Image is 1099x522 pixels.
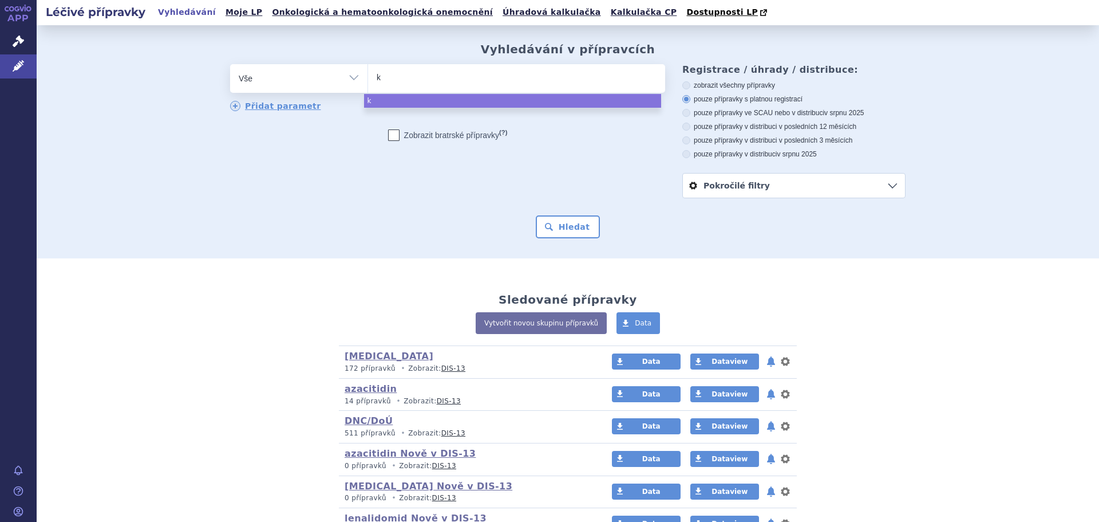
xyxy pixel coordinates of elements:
[345,493,590,503] p: Zobrazit:
[690,484,759,500] a: Dataview
[398,364,408,374] i: •
[345,397,391,405] span: 14 přípravků
[481,42,655,56] h2: Vyhledávání v přípravcích
[711,488,748,496] span: Dataview
[711,455,748,463] span: Dataview
[780,419,791,433] button: nastavení
[690,418,759,434] a: Dataview
[345,383,397,394] a: azacitidin
[711,358,748,366] span: Dataview
[711,390,748,398] span: Dataview
[711,422,748,430] span: Dataview
[432,462,456,470] a: DIS-13
[765,485,777,499] button: notifikace
[441,429,465,437] a: DIS-13
[780,387,791,401] button: nastavení
[222,5,266,20] a: Moje LP
[389,493,399,503] i: •
[345,461,590,471] p: Zobrazit:
[612,386,681,402] a: Data
[765,355,777,368] button: notifikace
[780,355,791,368] button: nastavení
[37,4,155,20] h2: Léčivé přípravky
[642,488,661,496] span: Data
[345,415,393,426] a: DNC/DoÚ
[268,5,496,20] a: Onkologická a hematoonkologická onemocnění
[155,5,219,20] a: Vyhledávání
[437,397,461,405] a: DIS-13
[690,451,759,467] a: Dataview
[345,494,386,502] span: 0 přípravků
[345,351,433,362] a: [MEDICAL_DATA]
[682,95,906,104] label: pouze přípravky s platnou registrací
[393,397,404,406] i: •
[607,5,681,20] a: Kalkulačka CP
[780,485,791,499] button: nastavení
[388,129,508,141] label: Zobrazit bratrské přípravky
[616,312,660,334] a: Data
[389,461,399,471] i: •
[536,215,600,238] button: Hledat
[345,448,476,459] a: azacitidin Nově v DIS-13
[683,5,773,21] a: Dostupnosti LP
[364,94,661,108] li: k
[686,7,758,17] span: Dostupnosti LP
[642,358,661,366] span: Data
[499,129,507,136] abbr: (?)
[345,429,590,438] p: Zobrazit:
[432,494,456,502] a: DIS-13
[690,354,759,370] a: Dataview
[642,455,661,463] span: Data
[612,354,681,370] a: Data
[345,462,386,470] span: 0 přípravků
[612,484,681,500] a: Data
[230,101,321,111] a: Přidat parametr
[824,109,864,117] span: v srpnu 2025
[635,319,651,327] span: Data
[441,364,465,372] a: DIS-13
[780,452,791,466] button: nastavení
[345,364,396,372] span: 172 přípravků
[476,312,607,334] a: Vytvořit novou skupinu přípravků
[612,451,681,467] a: Data
[682,81,906,90] label: zobrazit všechny přípravky
[642,422,661,430] span: Data
[612,418,681,434] a: Data
[499,5,604,20] a: Úhradová kalkulačka
[765,452,777,466] button: notifikace
[682,108,906,117] label: pouze přípravky ve SCAU nebo v distribuci
[345,481,512,492] a: [MEDICAL_DATA] Nově v DIS-13
[642,390,661,398] span: Data
[765,419,777,433] button: notifikace
[777,150,816,158] span: v srpnu 2025
[690,386,759,402] a: Dataview
[683,174,905,198] a: Pokročilé filtry
[682,136,906,145] label: pouze přípravky v distribuci v posledních 3 měsících
[345,429,396,437] span: 511 přípravků
[345,397,590,406] p: Zobrazit:
[682,150,906,159] label: pouze přípravky v distribuci
[765,387,777,401] button: notifikace
[682,122,906,131] label: pouze přípravky v distribuci v posledních 12 měsících
[499,293,637,307] h2: Sledované přípravky
[345,364,590,374] p: Zobrazit:
[682,64,906,75] h3: Registrace / úhrady / distribuce:
[398,429,408,438] i: •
